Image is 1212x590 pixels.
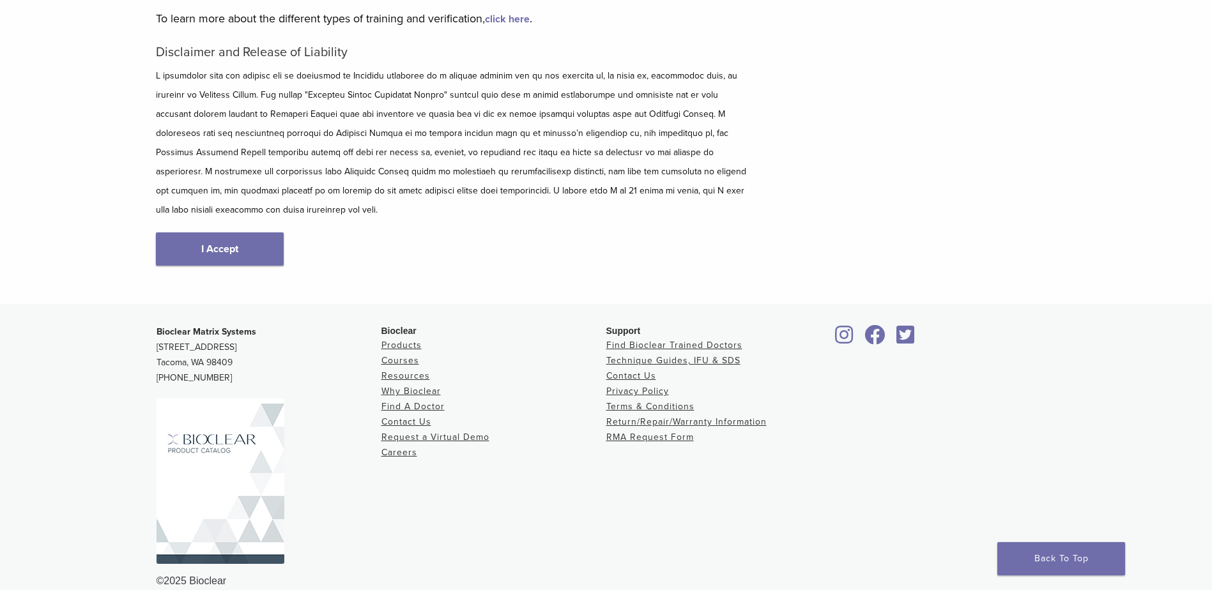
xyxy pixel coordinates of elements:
[381,326,417,336] span: Bioclear
[157,324,381,386] p: [STREET_ADDRESS] Tacoma, WA 98409 [PHONE_NUMBER]
[381,416,431,427] a: Contact Us
[157,573,1056,589] div: ©2025 Bioclear
[606,432,694,442] a: RMA Request Form
[381,386,441,397] a: Why Bioclear
[606,370,656,381] a: Contact Us
[831,333,858,345] a: Bioclear
[606,326,641,336] span: Support
[156,9,750,28] p: To learn more about the different types of training and verification, .
[606,386,669,397] a: Privacy Policy
[156,45,750,60] h5: Disclaimer and Release of Liability
[606,355,740,366] a: Technique Guides, IFU & SDS
[156,66,750,220] p: L ipsumdolor sita con adipisc eli se doeiusmod te Incididu utlaboree do m aliquae adminim ven qu ...
[606,340,742,351] a: Find Bioclear Trained Doctors
[381,432,489,442] a: Request a Virtual Demo
[381,447,417,458] a: Careers
[485,13,530,26] a: click here
[157,326,256,337] strong: Bioclear Matrix Systems
[606,416,767,427] a: Return/Repair/Warranty Information
[381,370,430,381] a: Resources
[893,333,919,345] a: Bioclear
[997,542,1125,575] a: Back To Top
[157,398,284,564] img: Bioclear
[156,232,284,266] a: I Accept
[381,340,422,351] a: Products
[381,401,445,412] a: Find A Doctor
[606,401,694,412] a: Terms & Conditions
[861,333,890,345] a: Bioclear
[381,355,419,366] a: Courses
